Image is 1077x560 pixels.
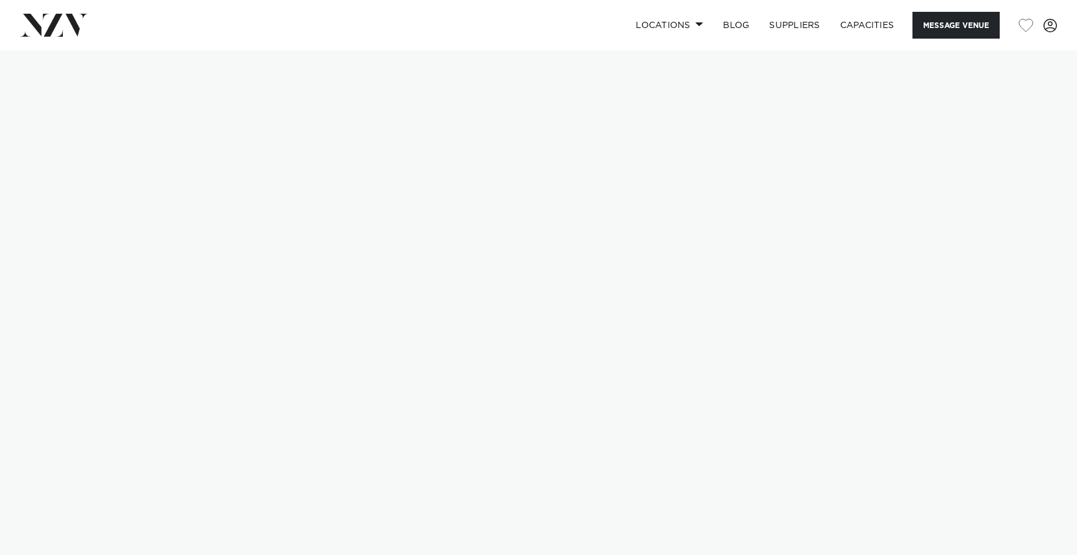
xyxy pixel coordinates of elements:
a: Locations [626,12,713,39]
img: nzv-logo.png [20,14,88,36]
a: BLOG [713,12,759,39]
a: Capacities [830,12,904,39]
a: SUPPLIERS [759,12,830,39]
button: Message Venue [912,12,1000,39]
